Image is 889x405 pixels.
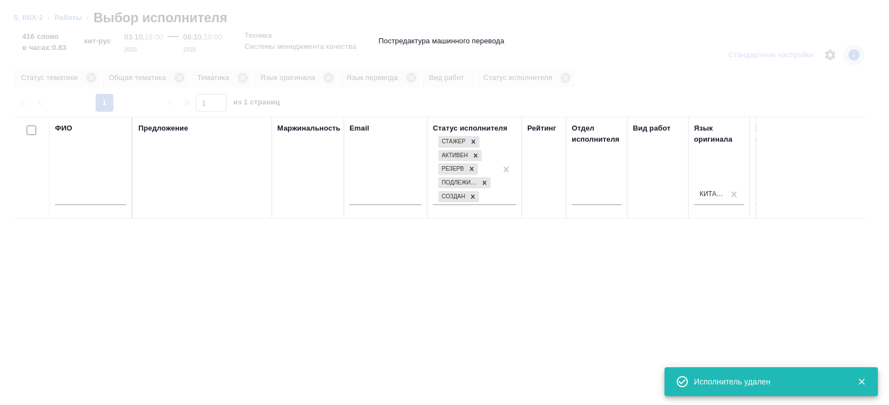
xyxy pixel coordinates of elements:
[572,123,622,145] div: Отдел исполнителя
[437,162,479,176] div: Стажер, Активен, Резерв, Подлежит внедрению, Создан
[438,177,478,189] div: Подлежит внедрению
[633,123,671,134] div: Вид работ
[438,163,466,175] div: Резерв
[700,189,725,199] div: Китайский
[438,136,467,148] div: Стажер
[437,176,492,190] div: Стажер, Активен, Резерв, Подлежит внедрению, Создан
[694,123,744,145] div: Язык оригинала
[694,376,841,387] div: Исполнитель удален
[138,123,188,134] div: Предложение
[850,377,873,387] button: Закрыть
[438,191,467,203] div: Создан
[433,123,507,134] div: Статус исполнителя
[437,149,483,163] div: Стажер, Активен, Резерв, Подлежит внедрению, Создан
[755,123,805,145] div: Язык перевода
[277,123,341,134] div: Маржинальность
[437,135,481,149] div: Стажер, Активен, Резерв, Подлежит внедрению, Создан
[55,123,72,134] div: ФИО
[527,123,556,134] div: Рейтинг
[438,150,470,162] div: Активен
[349,123,369,134] div: Email
[437,190,480,204] div: Стажер, Активен, Резерв, Подлежит внедрению, Создан
[378,36,504,47] p: Постредактура машинного перевода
